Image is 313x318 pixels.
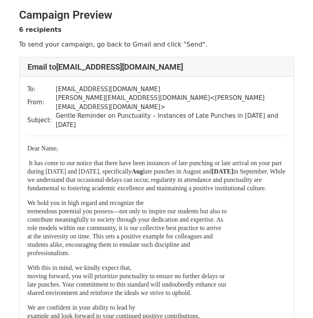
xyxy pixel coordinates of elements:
h2: Campaign Preview [19,8,294,22]
p: We hold you in high regard and recognize the tremendous potential you possess—not only to inspire... [28,199,286,257]
b: Aug [132,168,143,175]
td: From: [28,94,56,111]
td: Subject: [28,111,56,129]
td: Gentle Reminder on Punctuality – Instances of Late Punches in [DATE] and [DATE] [56,111,286,129]
span: It has come to our notice that there have been instances of late punching or late arrival on your... [28,160,282,175]
span: late punches in August and [143,168,212,175]
b: [DATE] [212,168,233,175]
p: Dear Name, [28,144,286,152]
span: in September. While we understand that occasional delays can occur, regularity in attendance and ... [28,168,285,191]
h4: Email to [EMAIL_ADDRESS][DOMAIN_NAME] [28,62,286,72]
td: [PERSON_NAME][EMAIL_ADDRESS][DOMAIN_NAME] < [PERSON_NAME][EMAIL_ADDRESS][DOMAIN_NAME] > [56,94,286,111]
td: To: [28,85,56,94]
p: With this in mind, we kindly expect that, moving forward, you will prioritize punctuality to ensu... [28,263,286,297]
p: To send your campaign, go back to Gmail and click "Send". [19,40,294,49]
td: [EMAIL_ADDRESS][DOMAIN_NAME] [56,85,286,94]
strong: 6 recipients [19,26,62,33]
